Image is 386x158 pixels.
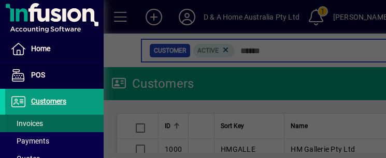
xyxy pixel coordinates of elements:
[31,97,66,105] span: Customers
[10,119,43,128] span: Invoices
[5,115,104,132] a: Invoices
[5,62,104,88] a: POS
[31,71,45,79] span: POS
[5,36,104,62] a: Home
[31,44,50,53] span: Home
[5,132,104,150] a: Payments
[10,137,49,145] span: Payments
